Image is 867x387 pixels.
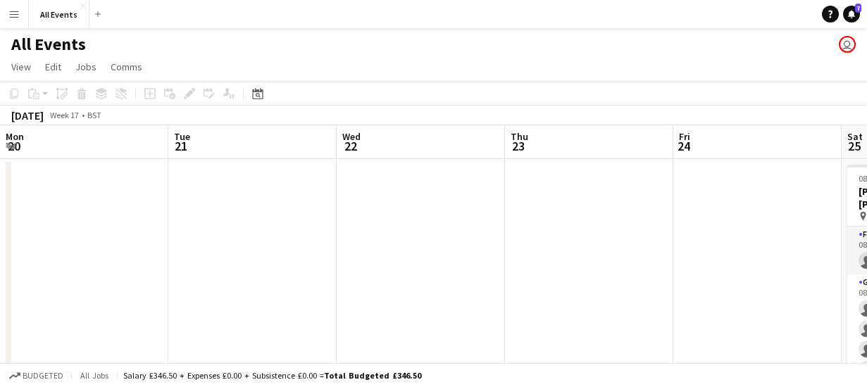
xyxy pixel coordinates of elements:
div: Salary £346.50 + Expenses £0.00 + Subsistence £0.00 = [123,370,421,381]
div: [DATE] [11,108,44,122]
div: BST [87,110,101,120]
span: Edit [45,61,61,73]
span: Total Budgeted £346.50 [324,370,421,381]
a: Edit [39,58,67,76]
span: Jobs [75,61,96,73]
span: View [11,61,31,73]
a: View [6,58,37,76]
span: Week 17 [46,110,82,120]
span: 23 [509,138,528,154]
span: Sat [847,130,863,143]
span: Fri [679,130,690,143]
span: Thu [511,130,528,143]
h1: All Events [11,34,86,55]
a: Comms [105,58,148,76]
span: 21 [172,138,190,154]
a: 7 [843,6,860,23]
span: All jobs [77,370,111,381]
span: 25 [845,138,863,154]
span: Mon [6,130,24,143]
span: 24 [677,138,690,154]
button: All Events [29,1,89,28]
a: Jobs [70,58,102,76]
span: 20 [4,138,24,154]
span: Tue [174,130,190,143]
span: 22 [340,138,361,154]
span: 7 [855,4,861,13]
span: Budgeted [23,371,63,381]
span: Wed [342,130,361,143]
span: Comms [111,61,142,73]
app-user-avatar: Lucy Hinks [839,36,856,53]
button: Budgeted [7,368,66,383]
